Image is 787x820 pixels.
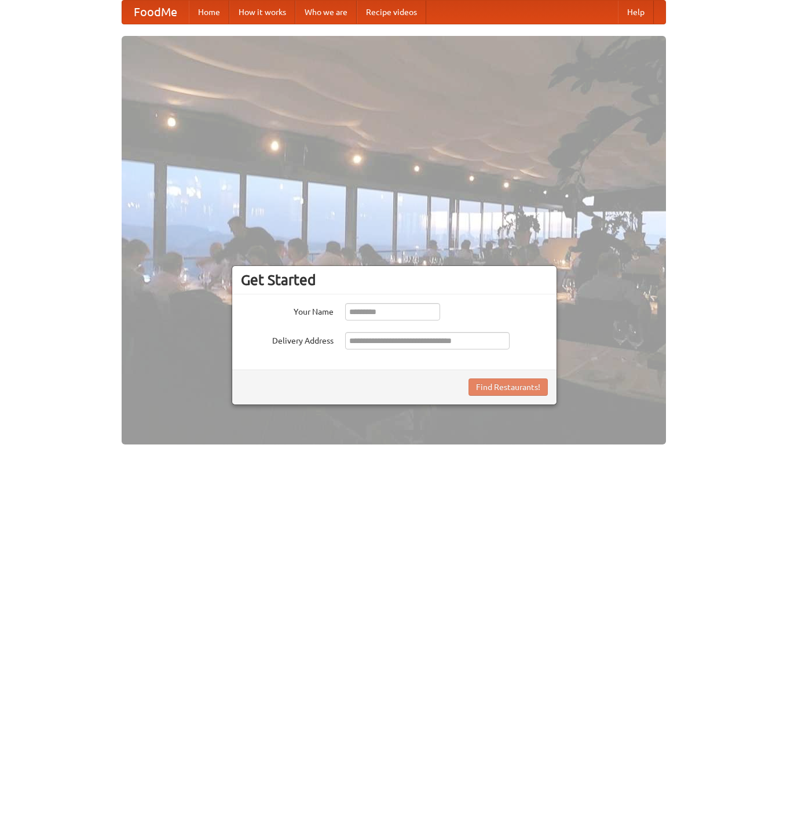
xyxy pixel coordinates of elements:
[122,1,189,24] a: FoodMe
[229,1,295,24] a: How it works
[468,378,548,396] button: Find Restaurants!
[618,1,654,24] a: Help
[241,271,548,289] h3: Get Started
[295,1,357,24] a: Who we are
[241,303,334,318] label: Your Name
[357,1,426,24] a: Recipe videos
[241,332,334,347] label: Delivery Address
[189,1,229,24] a: Home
